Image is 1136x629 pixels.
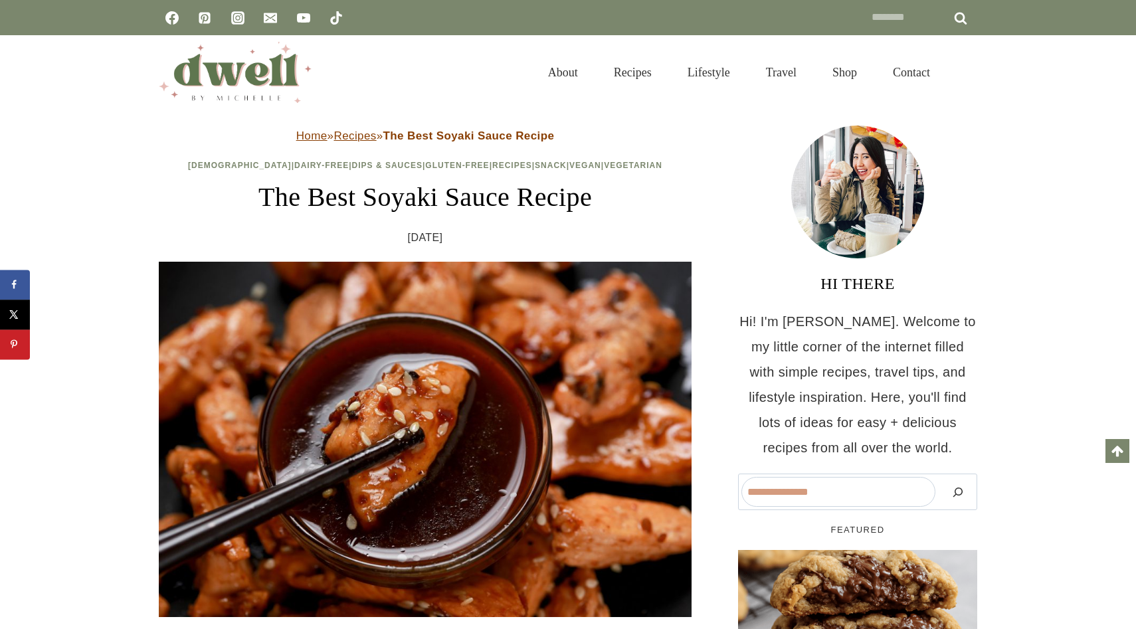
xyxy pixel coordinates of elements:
button: View Search Form [955,61,977,84]
a: Gluten-Free [425,161,489,170]
a: Contact [875,49,948,96]
a: Vegetarian [604,161,662,170]
a: Scroll to top [1105,439,1129,463]
strong: The Best Soyaki Sauce Recipe [383,130,555,142]
img: chopped chicken breast, dipped into soyaki sauce with chopstick [159,262,692,617]
time: [DATE] [408,228,443,248]
a: Pinterest [191,5,218,31]
a: [DEMOGRAPHIC_DATA] [188,161,292,170]
h1: The Best Soyaki Sauce Recipe [159,177,692,217]
a: Dips & Sauces [352,161,423,170]
p: Hi! I'm [PERSON_NAME]. Welcome to my little corner of the internet filled with simple recipes, tr... [738,309,977,460]
a: Lifestyle [670,49,748,96]
a: Vegan [569,161,601,170]
img: DWELL by michelle [159,42,312,103]
span: » » [296,130,555,142]
button: Search [942,477,974,507]
span: | | | | | | | [188,161,662,170]
a: Dairy-Free [294,161,349,170]
a: About [530,49,596,96]
a: Recipes [492,161,532,170]
a: Shop [814,49,875,96]
a: YouTube [290,5,317,31]
a: Home [296,130,328,142]
h5: FEATURED [738,523,977,537]
a: Travel [748,49,814,96]
a: Email [257,5,284,31]
a: Recipes [333,130,376,142]
a: Instagram [225,5,251,31]
a: Facebook [159,5,185,31]
nav: Primary Navigation [530,49,948,96]
a: Recipes [596,49,670,96]
a: TikTok [323,5,349,31]
a: Snack [535,161,567,170]
h3: HI THERE [738,272,977,296]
